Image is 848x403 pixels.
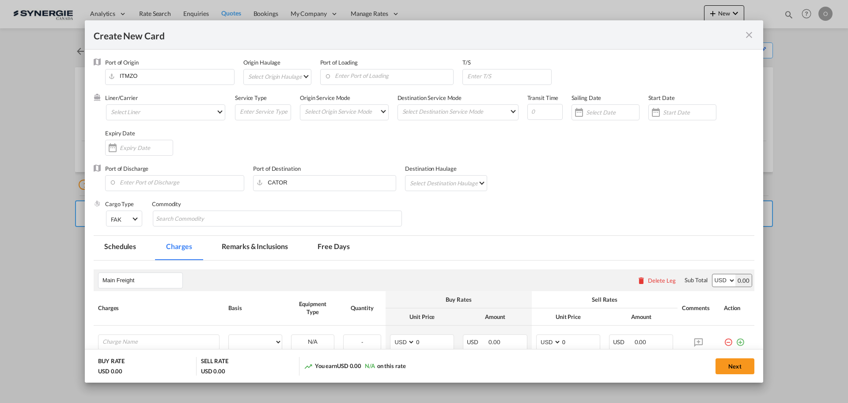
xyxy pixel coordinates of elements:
[304,105,388,118] md-select: Select Origin Service Mode
[561,335,600,348] input: 0
[361,338,363,345] span: -
[390,296,527,303] div: Buy Rates
[111,216,121,223] div: FAK
[235,94,267,101] label: Service Type
[247,69,311,84] md-select: Select Origin Haulage
[586,109,639,116] input: Select Date
[527,104,563,120] input: 0
[458,308,531,326] th: Amount
[98,357,125,367] div: BUY RATE
[105,200,134,207] label: Cargo Type
[94,29,744,40] div: Create New Card
[300,94,350,101] label: Origin Service Mode
[736,334,745,343] md-icon: icon-plus-circle-outline green-400-fg
[239,105,291,118] input: Enter Service Type
[153,211,402,226] md-chips-wrap: Chips container with autocompletion. Enter the text area, type text to search, and then use the u...
[724,334,733,343] md-icon: icon-minus-circle-outline red-400-fg
[304,362,406,371] div: You earn on this rate
[105,130,135,137] label: Expiry Date
[257,176,396,189] input: Enter Port of Destination
[98,367,122,375] div: USD 0.00
[678,291,719,326] th: Comments
[401,105,518,118] md-select: Select Destination Service Mode
[105,94,138,101] label: Liner/Carrier
[467,338,487,345] span: USD
[211,236,298,260] md-tab-item: Remarks & Inclusions
[405,165,456,172] label: Destination Haulage
[488,338,500,345] span: 0.00
[685,276,708,284] div: Sub Total
[466,69,551,83] input: Enter T/S
[462,59,471,66] label: T/S
[325,69,454,83] input: Enter Port of Loading
[201,367,225,375] div: USD 0.00
[110,176,244,189] input: Enter Port of Discharge
[102,335,219,348] input: Charge Name
[409,176,486,190] md-select: Select Destination Haulage
[536,296,674,303] div: Sell Rates
[719,291,754,326] th: Action
[572,94,602,101] label: Sailing Date
[291,300,334,316] div: Equipment Type
[648,94,675,101] label: Start Date
[337,362,361,369] span: USD 0.00
[735,274,752,287] div: 0.00
[106,211,142,226] md-select: Select Cargo type: FAK
[397,94,462,101] label: Destination Service Mode
[85,20,763,383] md-dialog: Create New Card ...
[102,274,182,287] input: Leg Name
[415,335,454,348] input: 0
[635,338,647,345] span: 0.00
[152,200,181,207] label: Commodity
[98,304,220,312] div: Charges
[320,59,358,66] label: Port of Loading
[94,236,369,260] md-pagination-wrapper: Use the left and right arrow keys to navigate between tabs
[663,109,716,116] input: Start Date
[386,308,458,326] th: Unit Price
[613,338,633,345] span: USD
[343,304,381,312] div: Quantity
[201,357,228,367] div: SELL RATE
[155,236,202,260] md-tab-item: Charges
[532,308,605,326] th: Unit Price
[637,277,676,284] button: Delete Leg
[110,69,234,83] input: Enter Port of Origin
[291,335,334,349] div: N/A
[365,362,375,369] span: N/A
[307,236,360,260] md-tab-item: Free Days
[715,358,754,374] button: Next
[228,304,282,312] div: Basis
[253,165,300,172] label: Port of Destination
[605,308,678,326] th: Amount
[648,277,676,284] div: Delete Leg
[243,59,281,66] label: Origin Haulage
[120,144,173,151] input: Expiry Date
[156,212,237,226] input: Search Commodity
[304,362,313,371] md-icon: icon-trending-up
[105,59,139,66] label: Port of Origin
[105,165,148,172] label: Port of Discharge
[744,30,754,40] md-icon: icon-close fg-AAA8AD m-0 pointer
[106,104,225,120] md-select: Select Liner
[94,236,147,260] md-tab-item: Schedules
[94,200,101,207] img: cargo.png
[527,94,559,101] label: Transit Time
[637,276,646,285] md-icon: icon-delete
